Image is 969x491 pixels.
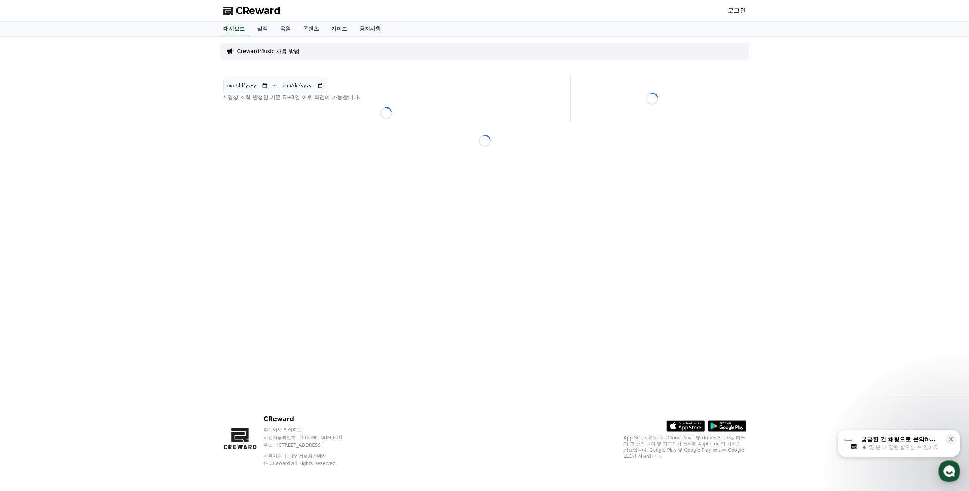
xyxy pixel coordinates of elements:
[220,22,248,36] a: 대시보드
[223,93,549,101] p: * 영상 조회 발생일 기준 D+3일 이후 확인이 가능합니다.
[290,454,326,459] a: 개인정보처리방침
[237,47,299,55] a: CrewardMusic 사용 방법
[251,22,274,36] a: 실적
[264,460,357,467] p: © CReward All Rights Reserved.
[264,427,357,433] p: 주식회사 와이피랩
[264,415,357,424] p: CReward
[728,6,746,15] a: 로그인
[223,5,281,17] a: CReward
[50,242,99,262] a: 대화
[118,254,127,260] span: 설정
[2,242,50,262] a: 홈
[236,5,281,17] span: CReward
[297,22,325,36] a: 콘텐츠
[99,242,147,262] a: 설정
[264,434,357,441] p: 사업자등록번호 : [PHONE_NUMBER]
[274,22,297,36] a: 음원
[264,442,357,448] p: 주소 : [STREET_ADDRESS]
[24,254,29,260] span: 홈
[273,81,278,90] p: ~
[325,22,353,36] a: 가이드
[624,435,746,459] p: App Store, iCloud, iCloud Drive 및 iTunes Store는 미국과 그 밖의 나라 및 지역에서 등록된 Apple Inc.의 서비스 상표입니다. Goo...
[353,22,387,36] a: 공지사항
[264,454,288,459] a: 이용약관
[70,254,79,260] span: 대화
